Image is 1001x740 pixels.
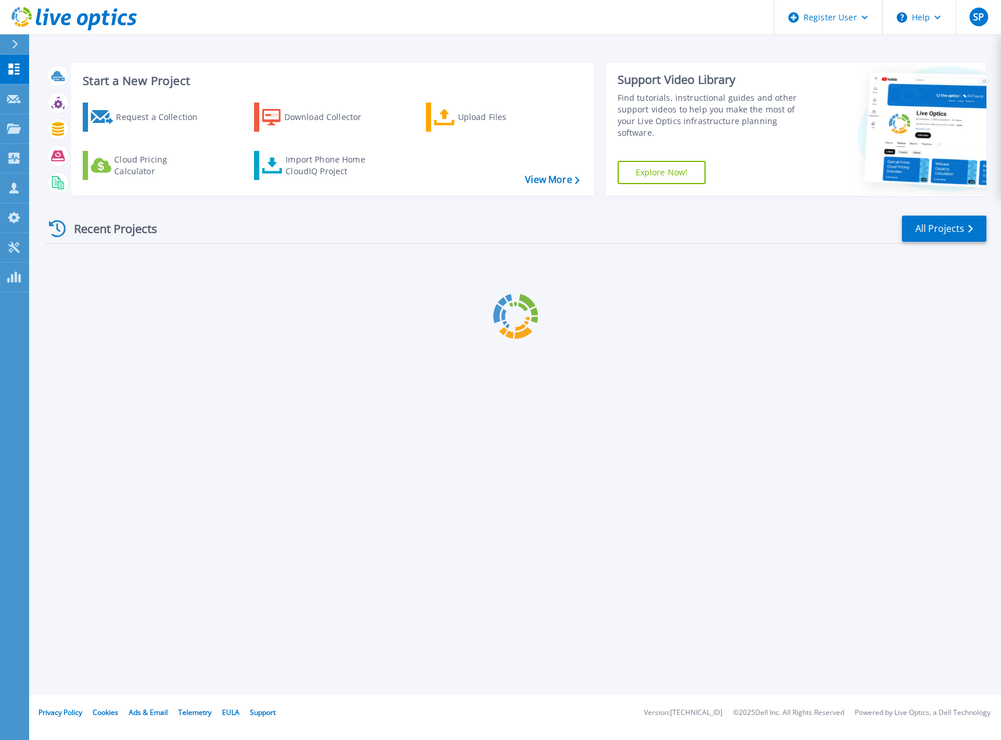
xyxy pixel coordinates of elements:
[618,161,706,184] a: Explore Now!
[458,105,551,129] div: Upload Files
[855,709,991,717] li: Powered by Live Optics, a Dell Technology
[178,707,212,717] a: Telemetry
[129,707,168,717] a: Ads & Email
[83,75,579,87] h3: Start a New Project
[116,105,209,129] div: Request a Collection
[525,174,579,185] a: View More
[618,92,810,139] div: Find tutorials, instructional guides and other support videos to help you make the most of your L...
[733,709,844,717] li: © 2025 Dell Inc. All Rights Reserved
[38,707,82,717] a: Privacy Policy
[284,105,378,129] div: Download Collector
[222,707,239,717] a: EULA
[83,103,213,132] a: Request a Collection
[114,154,207,177] div: Cloud Pricing Calculator
[426,103,556,132] a: Upload Files
[254,103,384,132] a: Download Collector
[45,214,173,243] div: Recent Projects
[93,707,118,717] a: Cookies
[644,709,722,717] li: Version: [TECHNICAL_ID]
[618,72,810,87] div: Support Video Library
[83,151,213,180] a: Cloud Pricing Calculator
[973,12,984,22] span: SP
[250,707,276,717] a: Support
[902,216,986,242] a: All Projects
[286,154,376,177] div: Import Phone Home CloudIQ Project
